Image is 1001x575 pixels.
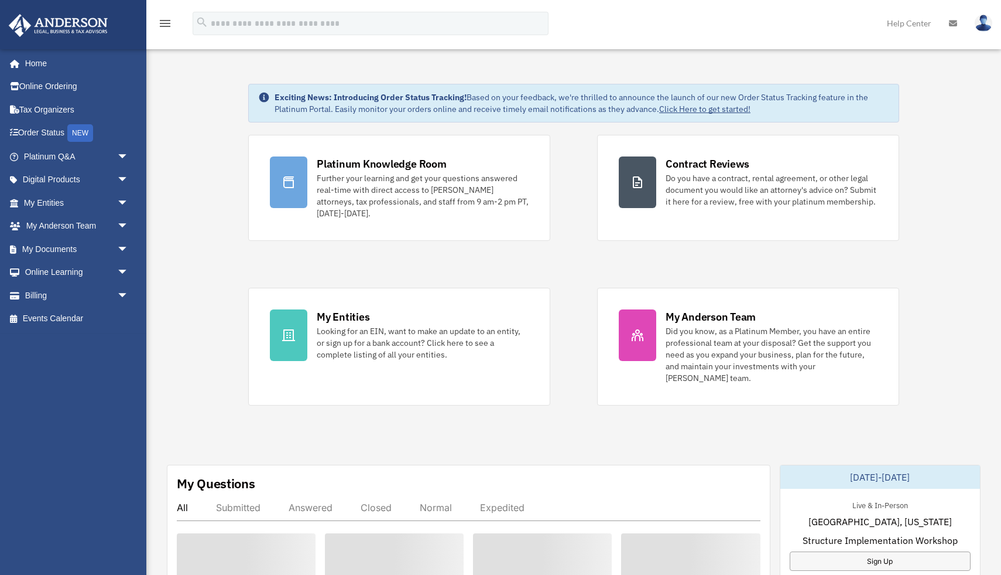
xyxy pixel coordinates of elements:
a: My Anderson Teamarrow_drop_down [8,215,146,238]
div: Do you have a contract, rental agreement, or other legal document you would like an attorney's ad... [666,172,877,207]
span: arrow_drop_down [117,145,140,169]
img: User Pic [975,15,992,32]
div: Live & In-Person [843,498,917,511]
a: My Entities Looking for an EIN, want to make an update to an entity, or sign up for a bank accoun... [248,288,550,406]
a: My Entitiesarrow_drop_down [8,191,146,215]
a: Platinum Knowledge Room Further your learning and get your questions answered real-time with dire... [248,135,550,241]
span: arrow_drop_down [117,284,140,308]
div: Platinum Knowledge Room [317,156,447,171]
div: [DATE]-[DATE] [780,465,981,489]
a: Online Learningarrow_drop_down [8,261,146,284]
div: Looking for an EIN, want to make an update to an entity, or sign up for a bank account? Click her... [317,325,529,360]
a: My Documentsarrow_drop_down [8,237,146,261]
a: Sign Up [790,552,971,571]
div: Submitted [216,502,260,513]
span: arrow_drop_down [117,237,140,261]
img: Anderson Advisors Platinum Portal [5,14,111,37]
span: Structure Implementation Workshop [803,533,958,547]
i: search [196,16,208,29]
span: arrow_drop_down [117,168,140,192]
span: arrow_drop_down [117,215,140,239]
a: menu [158,21,172,30]
span: arrow_drop_down [117,191,140,215]
div: Contract Reviews [666,156,749,171]
div: Normal [420,502,452,513]
a: Platinum Q&Aarrow_drop_down [8,145,146,168]
div: Further your learning and get your questions answered real-time with direct access to [PERSON_NAM... [317,172,529,219]
a: Order StatusNEW [8,121,146,145]
strong: Exciting News: Introducing Order Status Tracking! [275,92,467,103]
div: NEW [67,124,93,142]
a: My Anderson Team Did you know, as a Platinum Member, you have an entire professional team at your... [597,288,899,406]
div: My Questions [177,475,255,492]
a: Billingarrow_drop_down [8,284,146,307]
div: My Anderson Team [666,309,756,324]
a: Events Calendar [8,307,146,331]
a: Digital Productsarrow_drop_down [8,168,146,192]
div: Closed [361,502,392,513]
div: Answered [289,502,332,513]
span: [GEOGRAPHIC_DATA], [US_STATE] [808,515,952,529]
div: Based on your feedback, we're thrilled to announce the launch of our new Order Status Tracking fe... [275,91,889,115]
i: menu [158,16,172,30]
div: Did you know, as a Platinum Member, you have an entire professional team at your disposal? Get th... [666,325,877,384]
a: Click Here to get started! [659,104,750,114]
div: My Entities [317,309,369,324]
div: Expedited [480,502,525,513]
a: Tax Organizers [8,98,146,121]
span: arrow_drop_down [117,261,140,285]
a: Home [8,52,140,75]
div: All [177,502,188,513]
a: Online Ordering [8,75,146,98]
a: Contract Reviews Do you have a contract, rental agreement, or other legal document you would like... [597,135,899,241]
